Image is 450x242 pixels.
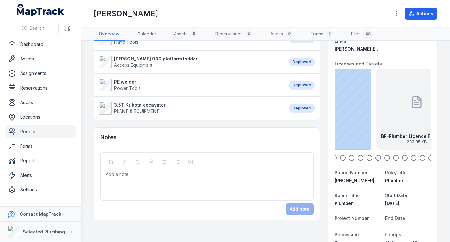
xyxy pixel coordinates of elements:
[5,82,76,94] a: Reservations
[385,232,401,237] span: Groups
[5,53,76,65] a: Assets
[385,201,399,206] time: 3/23/2020, 12:00:00 AM
[5,38,76,51] a: Dashboard
[405,8,437,20] button: Actions
[385,193,407,198] span: Start Date
[114,62,152,68] span: Access Equipment
[5,111,76,123] a: Locations
[5,125,76,138] a: People
[100,133,117,142] h3: Notes
[114,85,141,91] span: Power Tools
[265,28,298,41] a: Audits0
[335,38,346,44] span: Email
[114,79,141,85] strong: PE welder
[5,96,76,109] a: Audits
[335,201,353,206] span: Plumber
[8,22,59,34] button: Search
[385,215,405,221] span: End Date
[20,211,61,217] strong: Contact MapTrack
[335,193,359,198] span: Role / Title
[326,30,333,38] div: 0
[99,102,282,115] a: 3.5T Kubota excavatorPLANT & EQUIPMENT
[114,56,198,62] strong: [PERSON_NAME] 900 platform ladder
[335,178,374,183] span: [PHONE_NUMBER]
[132,28,161,41] a: Calendar
[289,58,315,66] div: Deployed
[335,215,369,221] span: Project Number
[346,28,378,41] a: Files68
[306,28,338,41] a: Forms0
[114,39,138,45] span: Hand Tools
[289,104,315,113] div: Deployed
[363,30,373,38] div: 68
[385,170,407,175] span: Role/Title
[5,169,76,182] a: Alerts
[114,109,159,114] span: PLANT & EQUIPMENT
[5,183,76,196] a: Settings
[335,61,382,66] span: Licenses and Tickets
[335,232,359,237] span: Permission
[385,178,404,183] span: Plumber
[335,46,447,52] span: [PERSON_NAME][EMAIL_ADDRESS][DOMAIN_NAME]
[169,28,203,41] a: Assets5
[210,28,258,41] a: Reservations0
[245,30,253,38] div: 0
[5,154,76,167] a: Reports
[385,201,399,206] span: [DATE]
[5,140,76,152] a: Forms
[289,81,315,90] div: Deployed
[5,67,76,80] a: Assignments
[286,30,293,38] div: 0
[17,4,64,16] a: MapTrack
[23,229,65,234] strong: Selected Plumbing
[335,170,367,175] span: Phone Number
[99,56,282,68] a: [PERSON_NAME] 900 platform ladderAccess Equipment
[29,25,44,31] span: Search
[99,79,282,91] a: PE welderPower Tools
[114,102,166,108] strong: 3.5T Kubota excavator
[94,9,158,19] h1: [PERSON_NAME]
[190,30,198,38] div: 5
[94,28,125,41] a: Overview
